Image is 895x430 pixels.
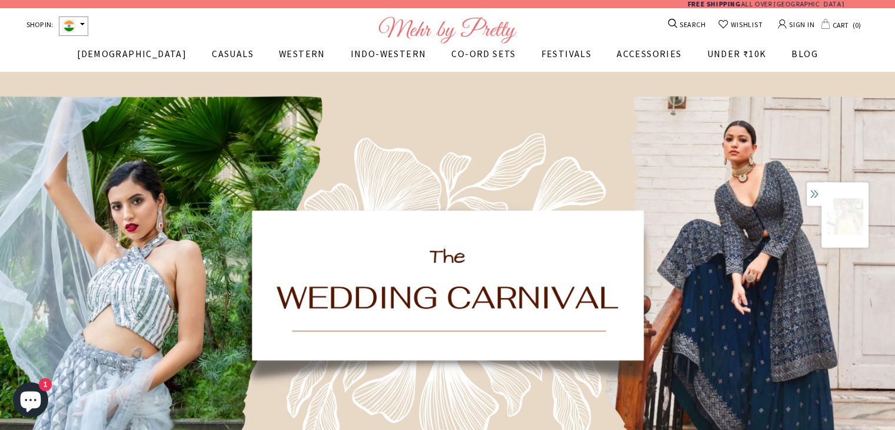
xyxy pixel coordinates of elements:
[791,46,818,67] a: BLOG
[212,48,254,59] span: CASUALS
[678,18,706,31] span: SEARCH
[77,48,187,59] span: [DEMOGRAPHIC_DATA]
[279,46,325,67] a: WESTERN
[451,48,515,59] span: CO-ORD SETS
[212,46,254,67] a: CASUALS
[827,199,863,235] img: 8_x300.png
[850,18,863,32] span: 0
[378,16,517,44] img: Logo Footer
[791,48,818,59] span: BLOG
[9,382,52,421] inbox-online-store-chat: Shopify online store chat
[617,48,681,59] span: ACCESSORIES
[351,48,427,59] span: INDO-WESTERN
[830,18,850,32] span: CART
[451,46,515,67] a: CO-ORD SETS
[351,46,427,67] a: INDO-WESTERN
[279,48,325,59] span: WESTERN
[778,15,814,33] a: SIGN IN
[77,46,187,67] a: [DEMOGRAPHIC_DATA]
[707,46,766,67] a: UNDER ₹10K
[669,18,706,31] a: SEARCH
[617,46,681,67] a: ACCESSORIES
[541,48,592,59] span: FESTIVALS
[821,18,863,32] a: CART 0
[707,48,766,59] span: UNDER ₹10K
[541,46,592,67] a: FESTIVALS
[787,16,814,31] span: SIGN IN
[718,18,763,31] a: WISHLIST
[26,16,53,36] span: SHOP IN:
[728,18,763,31] span: WISHLIST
